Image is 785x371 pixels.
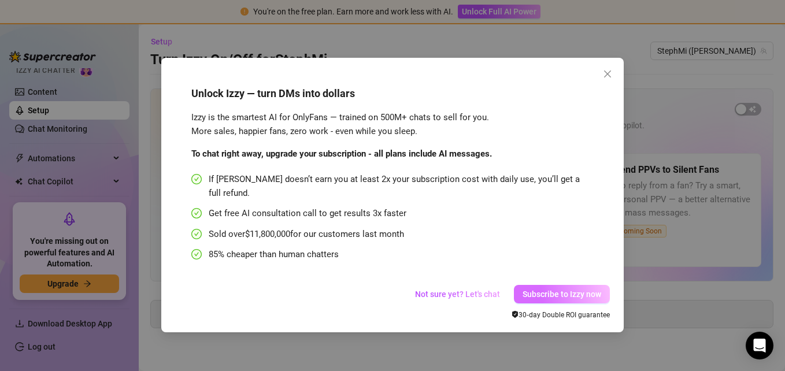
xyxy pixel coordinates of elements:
[191,208,202,218] span: check-circle
[191,149,492,159] b: To chat right away, upgrade your subscription - all plans include AI messages.
[209,173,587,200] span: If [PERSON_NAME] doesn’t earn you at least 2x your subscription cost with daily use, you’ll get a...
[191,87,355,99] strong: Unlock Izzy — turn DMs into dollars
[191,229,202,239] span: check-circle
[209,248,339,262] span: 85% cheaper than human chatters
[191,249,202,259] span: check-circle
[406,285,509,303] button: Not sure yet? Let's chat
[598,69,617,79] span: Close
[523,290,601,299] span: Subscribe to Izzy now
[514,285,610,303] button: Subscribe to Izzy now
[415,290,500,299] span: Not sure yet? Let's chat
[191,174,202,184] span: check-circle
[512,311,519,318] span: safety-certificate
[512,311,610,319] span: 30‑day Double ROI guarantee
[209,207,406,221] span: Get free AI consultation call to get results 3x faster
[603,69,612,79] span: close
[191,111,587,138] div: Izzy is the smartest AI for OnlyFans — trained on 500M+ chats to sell for you. More sales, happie...
[598,65,617,83] button: Close
[209,228,404,242] span: Sold over $11,800,000 for our customers last month
[746,332,773,359] div: Open Intercom Messenger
